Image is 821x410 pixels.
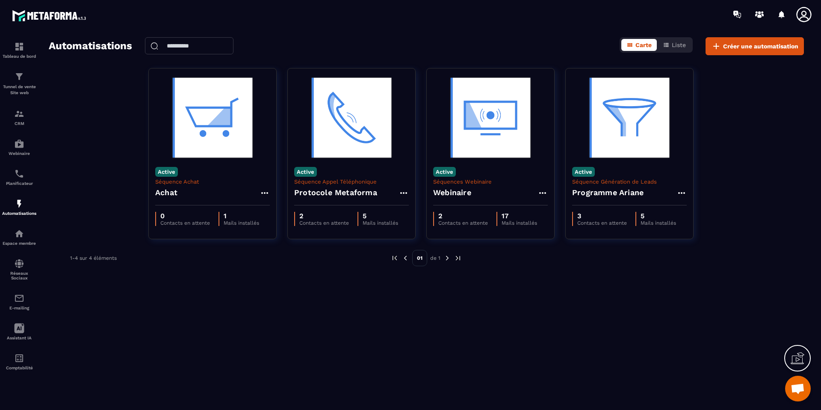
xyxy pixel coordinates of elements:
[2,287,36,317] a: emailemailE-mailing
[14,42,24,52] img: formation
[2,222,36,252] a: automationsautomationsEspace membre
[391,254,399,262] img: prev
[294,178,409,185] p: Séquence Appel Téléphonique
[14,353,24,363] img: accountant
[572,178,687,185] p: Séquence Génération de Leads
[572,75,687,160] img: automation-background
[723,42,798,51] span: Créer une automatisation
[572,167,595,177] p: Active
[14,258,24,269] img: social-network
[2,192,36,222] a: automationsautomationsAutomatisations
[572,187,644,199] h4: Programme Ariane
[641,220,676,226] p: Mails installés
[14,169,24,179] img: scheduler
[2,211,36,216] p: Automatisations
[294,75,409,160] img: automation-background
[2,347,36,377] a: accountantaccountantComptabilité
[299,220,349,226] p: Contacts en attente
[160,212,210,220] p: 0
[706,37,804,55] button: Créer une automatisation
[299,212,349,220] p: 2
[160,220,210,226] p: Contacts en attente
[433,187,471,199] h4: Webinaire
[2,241,36,246] p: Espace membre
[2,365,36,370] p: Comptabilité
[224,220,259,226] p: Mails installés
[402,254,409,262] img: prev
[672,42,686,48] span: Liste
[621,39,657,51] button: Carte
[658,39,691,51] button: Liste
[454,254,462,262] img: next
[14,71,24,82] img: formation
[294,187,377,199] h4: Protocole Metaforma
[785,376,811,401] div: Ouvrir le chat
[2,121,36,126] p: CRM
[577,212,627,220] p: 3
[14,229,24,239] img: automations
[430,255,440,261] p: de 1
[12,8,89,24] img: logo
[577,220,627,226] p: Contacts en attente
[2,317,36,347] a: Assistant IA
[363,220,398,226] p: Mails installés
[155,167,178,177] p: Active
[2,336,36,340] p: Assistant IA
[412,250,427,266] p: 01
[155,75,270,160] img: automation-background
[433,75,548,160] img: automation-background
[2,306,36,310] p: E-mailing
[641,212,676,220] p: 5
[2,271,36,280] p: Réseaux Sociaux
[502,212,537,220] p: 17
[14,139,24,149] img: automations
[14,199,24,209] img: automations
[438,212,488,220] p: 2
[635,42,652,48] span: Carte
[2,84,36,96] p: Tunnel de vente Site web
[2,54,36,59] p: Tableau de bord
[502,220,537,226] p: Mails installés
[2,162,36,192] a: schedulerschedulerPlanificateur
[155,187,177,199] h4: Achat
[2,181,36,186] p: Planificateur
[2,35,36,65] a: formationformationTableau de bord
[2,132,36,162] a: automationsautomationsWebinaire
[433,167,456,177] p: Active
[224,212,259,220] p: 1
[49,37,132,55] h2: Automatisations
[443,254,451,262] img: next
[363,212,398,220] p: 5
[14,109,24,119] img: formation
[2,151,36,156] p: Webinaire
[438,220,488,226] p: Contacts en attente
[2,65,36,102] a: formationformationTunnel de vente Site web
[14,293,24,303] img: email
[70,255,117,261] p: 1-4 sur 4 éléments
[433,178,548,185] p: Séquences Webinaire
[155,178,270,185] p: Séquence Achat
[2,252,36,287] a: social-networksocial-networkRéseaux Sociaux
[2,102,36,132] a: formationformationCRM
[294,167,317,177] p: Active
